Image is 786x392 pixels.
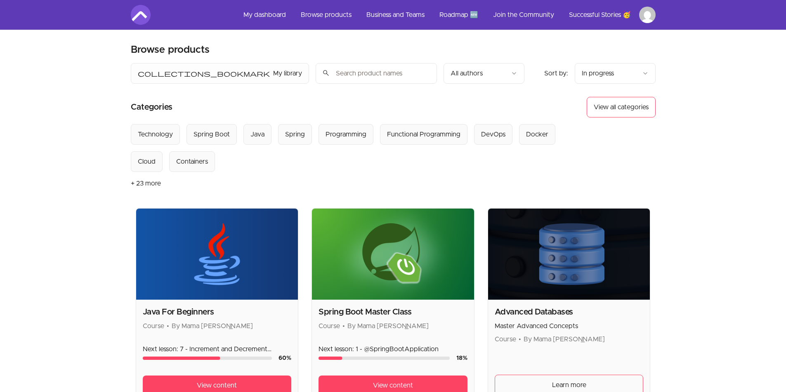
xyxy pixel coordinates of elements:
[495,336,516,343] span: Course
[319,357,450,360] div: Course progress
[131,43,210,56] h2: Browse products
[495,306,644,318] h2: Advanced Databases
[519,336,521,343] span: •
[433,5,485,25] a: Roadmap 🆕
[319,323,340,329] span: Course
[143,357,272,360] div: Course progress
[138,68,270,78] span: collections_bookmark
[138,129,173,139] div: Technology
[544,70,568,77] span: Sort by:
[143,306,292,318] h2: Java For Beginners
[316,63,437,84] input: Search product names
[167,323,169,329] span: •
[131,5,151,25] img: Amigoscode logo
[387,129,460,139] div: Functional Programming
[639,7,656,23] img: Profile image for Dmitry Chigir
[172,323,253,329] span: By Mama [PERSON_NAME]
[342,323,345,329] span: •
[575,63,656,84] button: Product sort options
[237,5,656,25] nav: Main
[197,380,237,390] span: View content
[322,67,330,79] span: search
[526,129,548,139] div: Docker
[250,129,264,139] div: Java
[138,157,156,167] div: Cloud
[360,5,431,25] a: Business and Teams
[347,323,429,329] span: By Mama [PERSON_NAME]
[312,209,474,300] img: Product image for Spring Boot Master Class
[373,380,413,390] span: View content
[131,97,172,117] h2: Categories
[194,129,230,139] div: Spring Boot
[495,321,644,331] p: Master Advanced Concepts
[131,172,161,195] button: + 23 more
[143,344,292,354] p: Next lesson: 7 - Increment and Decrement Operators
[488,209,650,300] img: Product image for Advanced Databases
[285,129,305,139] div: Spring
[587,97,656,117] button: View all categories
[444,63,524,84] button: Filter by author
[294,5,358,25] a: Browse products
[562,5,637,25] a: Successful Stories 🥳
[486,5,561,25] a: Join the Community
[319,344,467,354] p: Next lesson: 1 - @SpringBootApplication
[143,323,164,329] span: Course
[136,209,298,300] img: Product image for Java For Beginners
[524,336,605,343] span: By Mama [PERSON_NAME]
[237,5,293,25] a: My dashboard
[552,380,586,390] span: Learn more
[279,355,291,361] span: 60 %
[131,63,309,84] button: Filter by My library
[481,129,505,139] div: DevOps
[456,355,467,361] span: 18 %
[326,129,366,139] div: Programming
[319,306,467,318] h2: Spring Boot Master Class
[176,157,208,167] div: Containers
